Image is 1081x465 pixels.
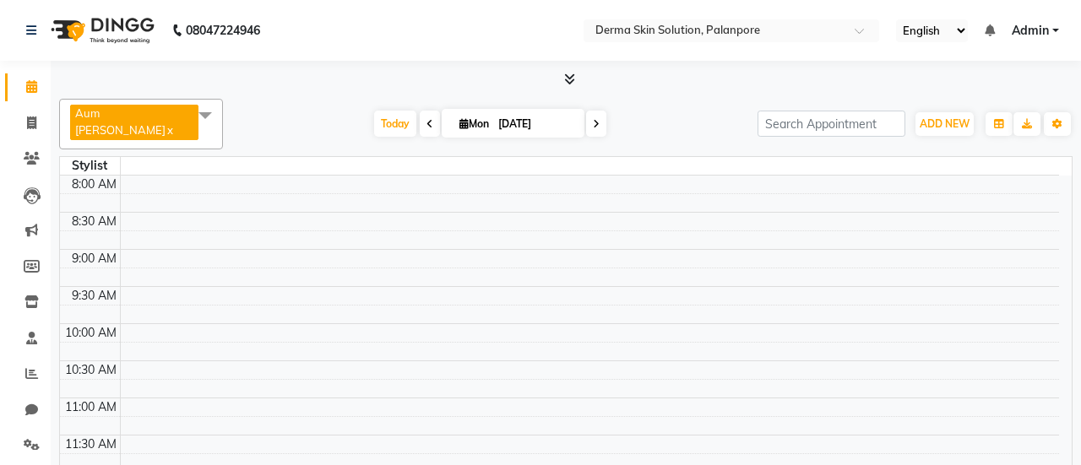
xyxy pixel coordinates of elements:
div: Stylist [60,157,120,175]
div: 10:30 AM [62,361,120,379]
span: Aum [PERSON_NAME] [75,106,166,137]
input: Search Appointment [758,111,905,137]
div: 9:00 AM [68,250,120,268]
div: 8:00 AM [68,176,120,193]
span: Mon [455,117,493,130]
input: 2025-09-01 [493,111,578,137]
span: Admin [1012,22,1049,40]
div: 9:30 AM [68,287,120,305]
div: 8:30 AM [68,213,120,230]
div: 11:30 AM [62,435,120,453]
span: Today [374,111,416,137]
button: ADD NEW [915,112,974,136]
div: 10:00 AM [62,324,120,342]
div: 11:00 AM [62,398,120,416]
b: 08047224946 [186,7,260,54]
img: logo [43,7,159,54]
a: x [166,123,173,137]
span: ADD NEW [920,117,970,130]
